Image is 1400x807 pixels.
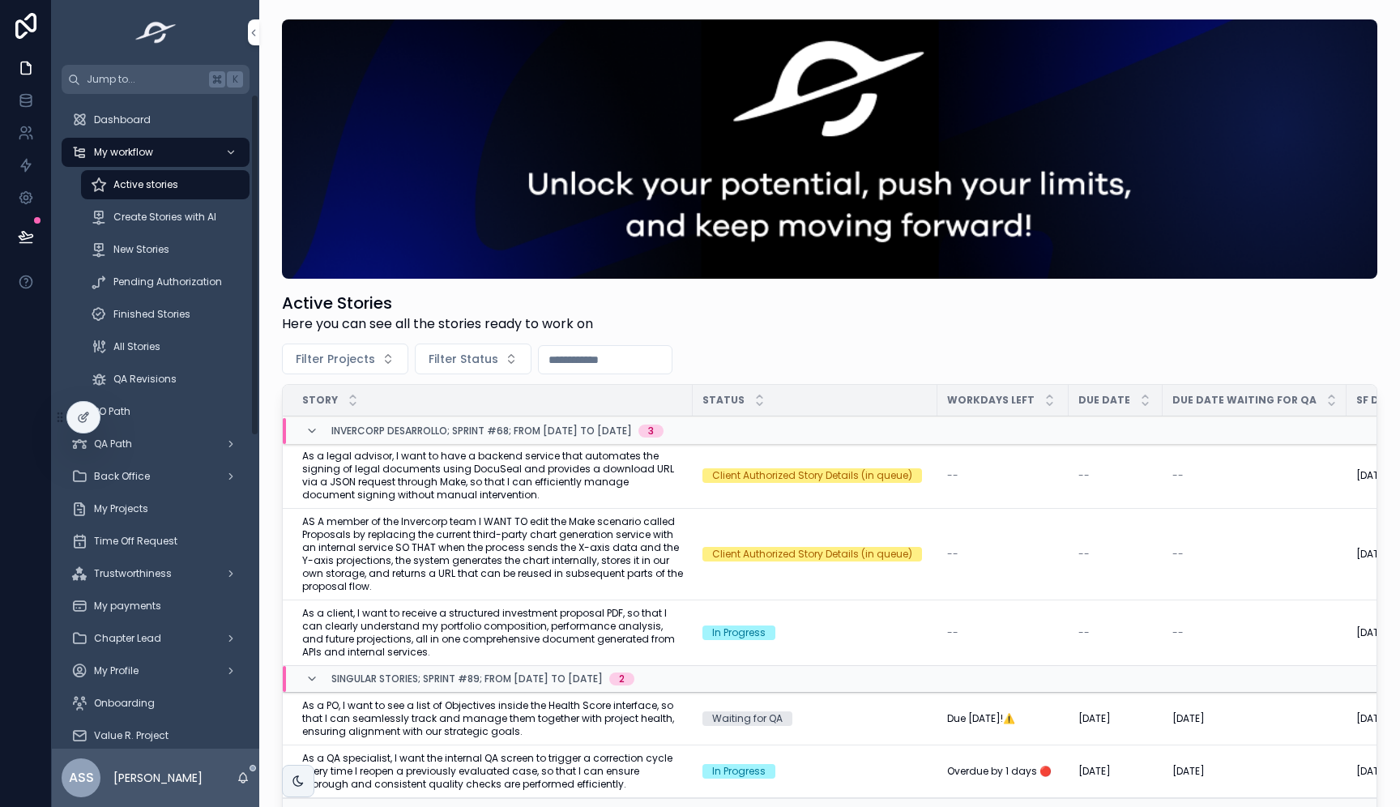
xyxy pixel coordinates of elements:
h1: Active Stories [282,292,593,314]
span: [DATE] [1172,765,1205,778]
span: -- [1078,548,1090,561]
a: Pending Authorization [81,267,250,297]
span: My Profile [94,664,139,677]
div: 3 [648,425,654,438]
span: Due Date Waiting for QA [1172,394,1317,407]
span: All Stories [113,340,160,353]
span: QA Revisions [113,373,177,386]
span: -- [1172,548,1184,561]
a: Active stories [81,170,250,199]
a: As a PO, I want to see a list of Objectives inside the Health Score interface, so that I can seam... [302,699,683,738]
span: [DATE] [1078,765,1111,778]
a: AS A member of the Invercorp team I WANT TO edit the Make scenario called Proposals by replacing ... [302,515,683,593]
a: All Stories [81,332,250,361]
span: New Stories [113,243,169,256]
div: Client Authorized Story Details (in queue) [712,468,912,483]
span: Due Date [1078,394,1130,407]
span: [DATE] [1172,712,1205,725]
span: Overdue by 1 days 🔴 [947,765,1052,778]
span: Filter Projects [296,351,375,367]
a: As a legal advisor, I want to have a backend service that automates the signing of legal document... [302,450,683,502]
div: In Progress [712,626,766,640]
a: Value R. Project [62,721,250,750]
span: SF Date [1356,394,1399,407]
a: -- [947,548,1059,561]
span: Invercorp Desarrollo; Sprint #68; From [DATE] to [DATE] [331,425,632,438]
a: PO Path [62,397,250,426]
span: Back Office [94,470,150,483]
span: [DATE] [1356,548,1389,561]
a: Finished Stories [81,300,250,329]
a: [DATE] [1078,765,1153,778]
span: Active stories [113,178,178,191]
a: Create Stories with AI [81,203,250,232]
span: My Projects [94,502,148,515]
span: [DATE] [1356,765,1389,778]
a: As a client, I want to receive a structured investment proposal PDF, so that I can clearly unders... [302,607,683,659]
a: QA Path [62,429,250,459]
img: App logo [130,19,181,45]
span: K [228,73,241,86]
span: My payments [94,600,161,613]
a: -- [1172,469,1337,482]
a: Dashboard [62,105,250,134]
a: -- [1078,469,1153,482]
a: Overdue by 1 days 🔴 [947,765,1059,778]
button: Select Button [415,344,531,374]
a: -- [947,626,1059,639]
a: Chapter Lead [62,624,250,653]
span: Time Off Request [94,535,177,548]
p: [PERSON_NAME] [113,770,203,786]
a: Back Office [62,462,250,491]
a: In Progress [702,626,928,640]
a: My Profile [62,656,250,685]
div: Waiting for QA [712,711,783,726]
a: [DATE] [1172,712,1337,725]
span: -- [1172,469,1184,482]
span: [DATE] [1078,712,1111,725]
a: As a QA specialist, I want the internal QA screen to trigger a correction cycle every time I reop... [302,752,683,791]
button: Jump to...K [62,65,250,94]
div: scrollable content [52,94,259,749]
a: -- [1078,626,1153,639]
span: Singular Stories; Sprint #89; From [DATE] to [DATE] [331,672,603,685]
button: Select Button [282,344,408,374]
div: In Progress [712,764,766,779]
span: [DATE] [1356,626,1389,639]
span: Trustworthiness [94,567,172,580]
span: Pending Authorization [113,275,222,288]
span: -- [947,548,958,561]
span: -- [947,626,958,639]
span: Status [702,394,745,407]
a: -- [1172,626,1337,639]
span: Due [DATE]!⚠️ [947,712,1015,725]
a: -- [1172,548,1337,561]
div: Client Authorized Story Details (in queue) [712,547,912,561]
a: Client Authorized Story Details (in queue) [702,468,928,483]
a: [DATE] [1078,712,1153,725]
a: Onboarding [62,689,250,718]
span: Chapter Lead [94,632,161,645]
a: Due [DATE]!⚠️ [947,712,1059,725]
span: PO Path [94,405,130,418]
span: -- [1172,626,1184,639]
a: In Progress [702,764,928,779]
a: QA Revisions [81,365,250,394]
a: [DATE] [1172,765,1337,778]
span: -- [947,469,958,482]
span: Story [302,394,338,407]
span: [DATE] [1356,469,1389,482]
div: 2 [619,672,625,685]
a: Time Off Request [62,527,250,556]
span: [DATE] [1356,712,1389,725]
span: Create Stories with AI [113,211,216,224]
span: -- [1078,626,1090,639]
span: ASS [69,768,94,788]
a: My workflow [62,138,250,167]
a: -- [947,469,1059,482]
a: Trustworthiness [62,559,250,588]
